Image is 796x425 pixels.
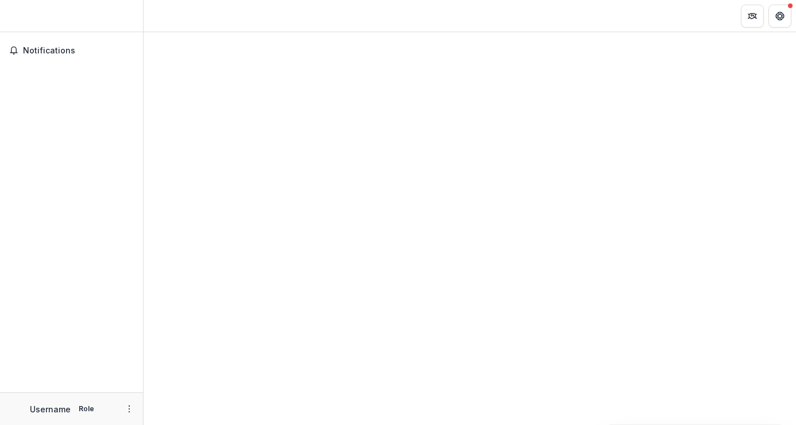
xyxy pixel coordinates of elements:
span: Notifications [23,46,134,56]
button: More [122,402,136,416]
button: Notifications [5,41,138,60]
button: Get Help [768,5,791,28]
p: Username [30,403,71,415]
button: Partners [741,5,764,28]
p: Role [75,404,98,414]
